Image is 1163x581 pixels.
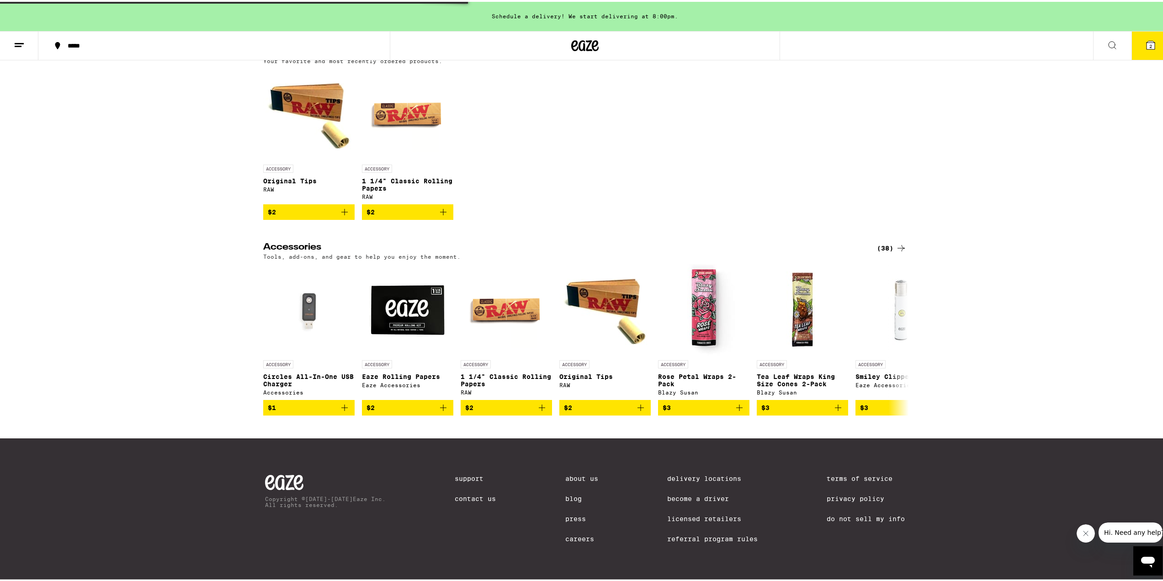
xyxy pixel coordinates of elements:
[860,402,868,410] span: $3
[565,533,598,541] a: Careers
[263,176,355,183] p: Original Tips
[667,493,758,501] a: Become a Driver
[1099,521,1163,541] iframe: Message from company
[5,6,66,14] span: Hi. Need any help?
[362,371,453,378] p: Eaze Rolling Papers
[658,358,688,367] p: ACCESSORY
[362,262,453,398] a: Open page for Eaze Rolling Papers from Eaze Accessories
[757,398,848,414] button: Add to bag
[465,402,473,410] span: $2
[757,388,848,394] div: Blazy Susan
[362,398,453,414] button: Add to bag
[658,262,749,398] a: Open page for Rose Petal Wraps 2-Pack from Blazy Susan
[559,371,651,378] p: Original Tips
[559,358,589,367] p: ACCESSORY
[455,493,496,501] a: Contact Us
[263,241,862,252] h2: Accessories
[757,262,848,354] img: Blazy Susan - Tea Leaf Wraps King Size Cones 2-Pack
[667,533,758,541] a: Referral Program Rules
[827,473,905,480] a: Terms of Service
[362,67,453,203] a: Open page for 1 1/4" Classic Rolling Papers from RAW
[658,388,749,394] div: Blazy Susan
[1077,522,1095,541] iframe: Close message
[362,67,453,158] img: RAW - 1 1/4" Classic Rolling Papers
[667,473,758,480] a: Delivery Locations
[263,371,355,386] p: Circles All-In-One USB Charger
[461,262,552,354] img: RAW - 1 1/4" Classic Rolling Papers
[366,402,375,410] span: $2
[827,493,905,501] a: Privacy Policy
[265,494,386,506] p: Copyright © [DATE]-[DATE] Eaze Inc. All rights reserved.
[855,371,947,378] p: Smiley Clipper Lighter
[268,402,276,410] span: $1
[757,358,787,367] p: ACCESSORY
[362,380,453,386] div: Eaze Accessories
[461,358,491,367] p: ACCESSORY
[559,398,651,414] button: Add to bag
[268,207,276,214] span: $2
[263,203,355,218] button: Add to bag
[362,203,453,218] button: Add to bag
[362,262,453,354] img: Eaze Accessories - Eaze Rolling Papers
[663,402,671,410] span: $3
[827,513,905,521] a: Do Not Sell My Info
[263,67,355,203] a: Open page for Original Tips from RAW
[855,358,886,367] p: ACCESSORY
[461,388,552,394] div: RAW
[263,252,461,258] p: Tools, add-ons, and gear to help you enjoy the moment.
[263,262,355,398] a: Open page for Circles All-In-One USB Charger from Accessories
[1149,42,1152,47] span: 2
[263,262,355,354] img: Accessories - Circles All-In-One USB Charger
[362,358,392,367] p: ACCESSORY
[667,513,758,521] a: Licensed Retailers
[855,380,947,386] div: Eaze Accessories
[1133,544,1163,574] iframe: Button to launch messaging window
[263,67,355,158] img: RAW - Original Tips
[855,262,947,354] img: Eaze Accessories - Smiley Clipper Lighter
[362,192,453,198] div: RAW
[263,388,355,394] div: Accessories
[565,513,598,521] a: Press
[757,371,848,386] p: Tea Leaf Wraps King Size Cones 2-Pack
[658,398,749,414] button: Add to bag
[564,402,572,410] span: $2
[658,262,749,354] img: Blazy Susan - Rose Petal Wraps 2-Pack
[461,371,552,386] p: 1 1/4" Classic Rolling Papers
[362,176,453,190] p: 1 1/4" Classic Rolling Papers
[263,56,442,62] p: Your favorite and most recently ordered products.
[559,380,651,386] div: RAW
[455,473,496,480] a: Support
[761,402,770,410] span: $3
[757,262,848,398] a: Open page for Tea Leaf Wraps King Size Cones 2-Pack from Blazy Susan
[855,398,947,414] button: Add to bag
[565,473,598,480] a: About Us
[263,398,355,414] button: Add to bag
[559,262,651,398] a: Open page for Original Tips from RAW
[366,207,375,214] span: $2
[362,163,392,171] p: ACCESSORY
[658,371,749,386] p: Rose Petal Wraps 2-Pack
[461,262,552,398] a: Open page for 1 1/4" Classic Rolling Papers from RAW
[461,398,552,414] button: Add to bag
[263,185,355,191] div: RAW
[263,358,293,367] p: ACCESSORY
[877,241,907,252] a: (38)
[263,163,293,171] p: ACCESSORY
[559,262,651,354] img: RAW - Original Tips
[855,262,947,398] a: Open page for Smiley Clipper Lighter from Eaze Accessories
[565,493,598,501] a: Blog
